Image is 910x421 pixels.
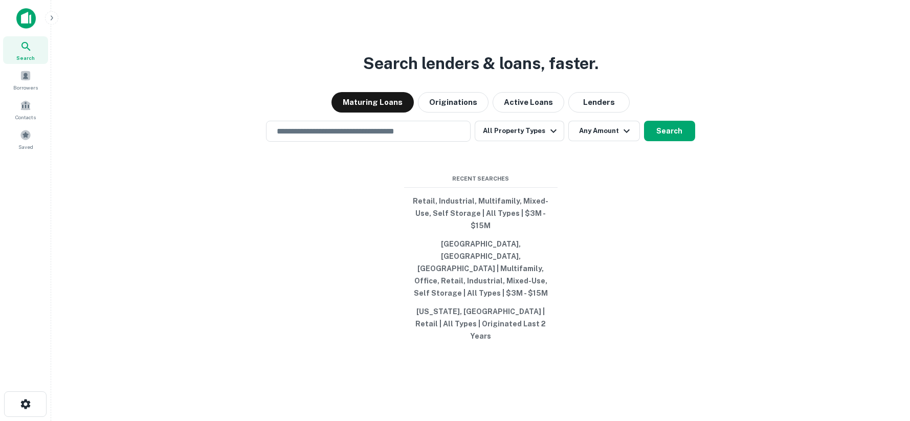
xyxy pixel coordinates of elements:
button: Originations [418,92,489,113]
button: Any Amount [568,121,640,141]
button: Maturing Loans [331,92,414,113]
span: Borrowers [13,83,38,92]
a: Saved [3,125,48,153]
button: [US_STATE], [GEOGRAPHIC_DATA] | Retail | All Types | Originated Last 2 Years [404,302,558,345]
span: Recent Searches [404,174,558,183]
h3: Search lenders & loans, faster. [363,51,598,76]
button: [GEOGRAPHIC_DATA], [GEOGRAPHIC_DATA], [GEOGRAPHIC_DATA] | Multifamily, Office, Retail, Industrial... [404,235,558,302]
button: Lenders [568,92,630,113]
button: Search [644,121,695,141]
button: Active Loans [493,92,564,113]
a: Borrowers [3,66,48,94]
a: Search [3,36,48,64]
span: Contacts [15,113,36,121]
button: All Property Types [475,121,564,141]
button: Retail, Industrial, Multifamily, Mixed-Use, Self Storage | All Types | $3M - $15M [404,192,558,235]
span: Search [16,54,35,62]
a: Contacts [3,96,48,123]
span: Saved [18,143,33,151]
img: capitalize-icon.png [16,8,36,29]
